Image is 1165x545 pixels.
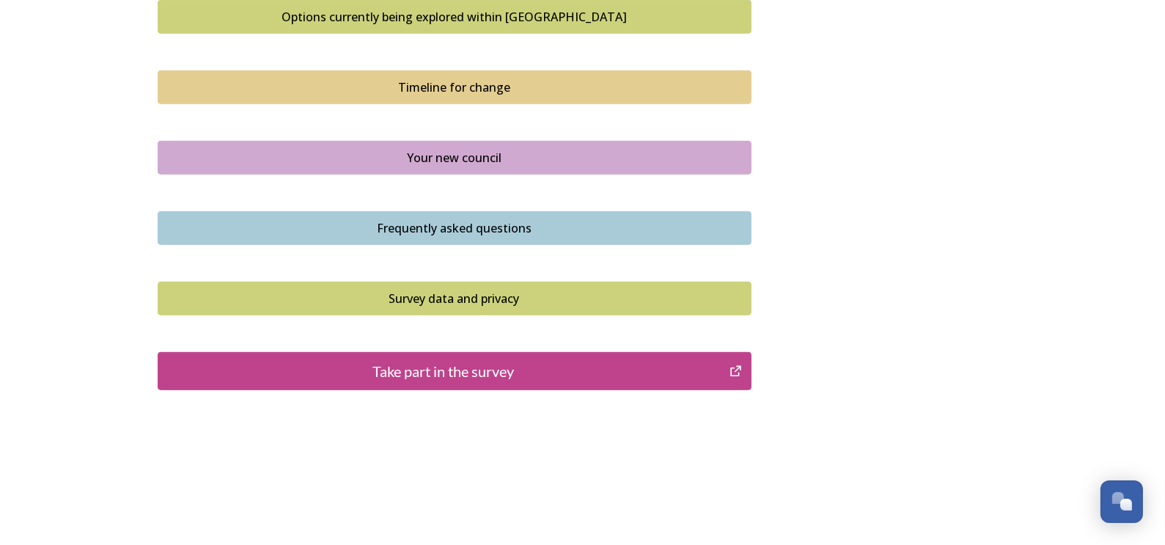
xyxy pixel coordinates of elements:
[166,290,743,307] div: Survey data and privacy
[158,211,751,245] button: Frequently asked questions
[166,78,743,96] div: Timeline for change
[166,360,722,382] div: Take part in the survey
[158,282,751,315] button: Survey data and privacy
[166,219,743,237] div: Frequently asked questions
[166,8,743,26] div: Options currently being explored within [GEOGRAPHIC_DATA]
[1100,480,1143,523] button: Open Chat
[158,352,751,390] button: Take part in the survey
[158,70,751,104] button: Timeline for change
[166,149,743,167] div: Your new council
[158,141,751,175] button: Your new council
